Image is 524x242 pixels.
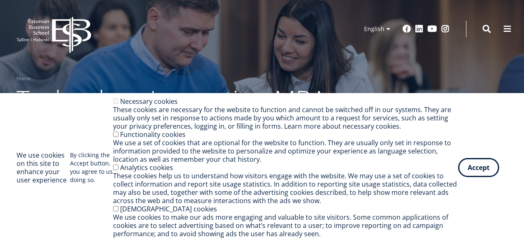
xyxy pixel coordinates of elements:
[120,130,186,139] label: Functionality cookies
[458,158,499,177] button: Accept
[113,105,458,130] div: These cookies are necessary for the website to function and cannot be switched off in our systems...
[441,25,449,33] a: Instagram
[120,204,217,213] label: [DEMOGRAPHIC_DATA] cookies
[113,172,458,205] div: These cookies help us to understand how visitors engage with the website. We may use a set of coo...
[427,25,437,33] a: Youtube
[120,97,178,106] label: Necessary cookies
[17,82,326,116] span: Technology Innovation MBA
[415,25,423,33] a: Linkedin
[70,151,113,184] p: By clicking the Accept button, you agree to us doing so.
[120,163,173,172] label: Analytics cookies
[17,151,70,184] h2: We use cookies on this site to enhance your user experience
[113,139,458,163] div: We use a set of cookies that are optional for the website to function. They are usually only set ...
[113,213,458,238] div: We use cookies to make our ads more engaging and valuable to site visitors. Some common applicati...
[17,74,31,83] a: Home
[403,25,411,33] a: Facebook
